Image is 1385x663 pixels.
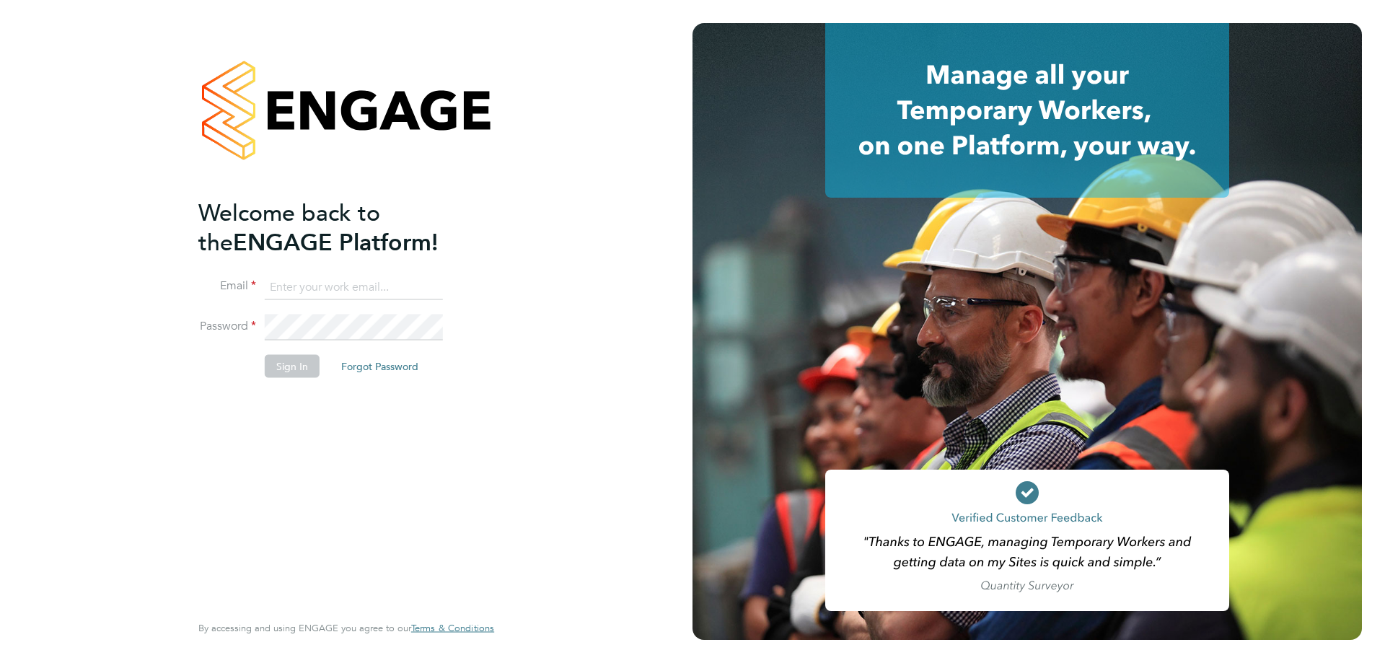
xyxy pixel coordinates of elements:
input: Enter your work email... [265,274,443,300]
span: Welcome back to the [198,198,380,256]
span: Terms & Conditions [411,622,494,634]
button: Forgot Password [330,355,430,378]
label: Password [198,319,256,334]
a: Terms & Conditions [411,623,494,634]
h2: ENGAGE Platform! [198,198,480,257]
label: Email [198,278,256,294]
button: Sign In [265,355,320,378]
span: By accessing and using ENGAGE you agree to our [198,622,494,634]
